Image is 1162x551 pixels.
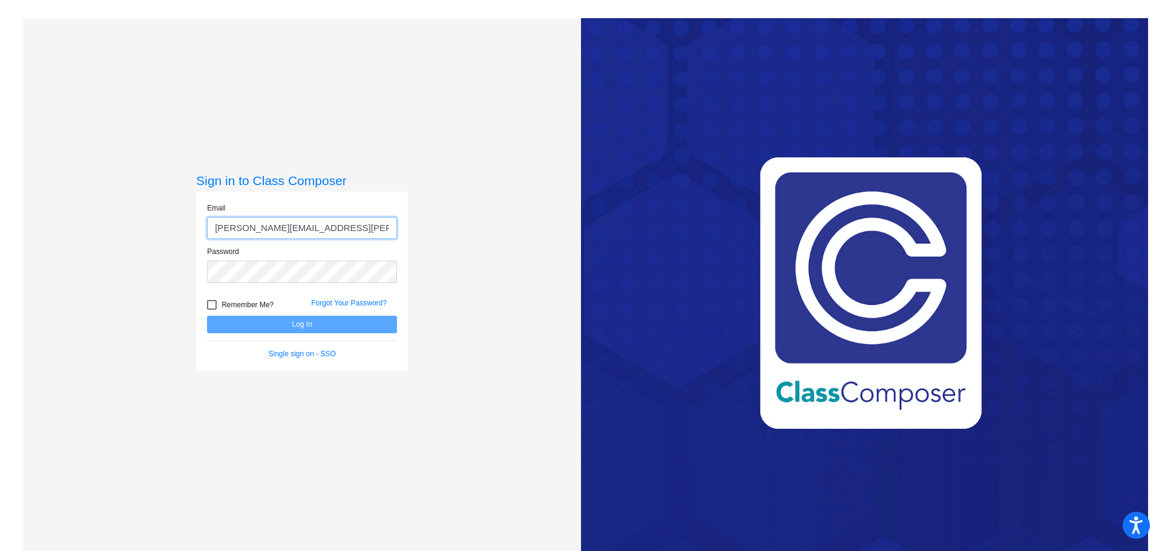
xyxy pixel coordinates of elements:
[207,203,225,214] label: Email
[222,298,274,312] span: Remember Me?
[269,350,336,358] a: Single sign on - SSO
[207,316,397,333] button: Log In
[311,299,387,307] a: Forgot Your Password?
[196,173,408,188] h3: Sign in to Class Composer
[207,246,239,257] label: Password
